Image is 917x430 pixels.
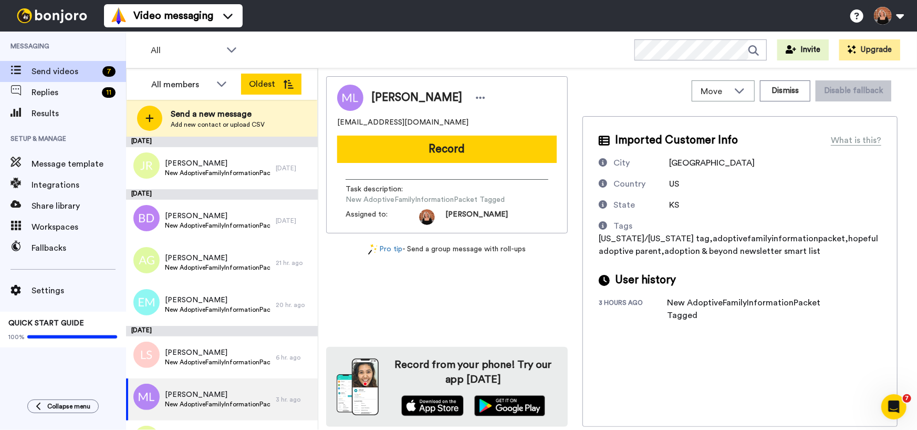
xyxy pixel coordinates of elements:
span: Send videos [32,65,98,78]
div: State [613,199,635,211]
span: [EMAIL_ADDRESS][DOMAIN_NAME] [337,117,468,128]
span: New AdoptiveFamilyInformationPacket Tagged [165,263,270,272]
img: magic-wand.svg [368,244,378,255]
span: Task description : [346,184,419,194]
img: ag.png [133,247,160,273]
button: Collapse menu [27,400,99,413]
span: New AdoptiveFamilyInformationPacket Tagged [165,400,270,408]
span: All [151,44,221,57]
span: New AdoptiveFamilyInformationPacket Tagged [165,221,270,230]
div: Country [613,178,645,190]
span: Video messaging [133,8,213,23]
span: Replies [32,86,98,99]
span: New AdoptiveFamilyInformationPacket Tagged [346,194,505,205]
span: Assigned to: [346,209,419,225]
div: [DATE] [126,189,318,200]
span: Results [32,107,126,120]
span: [PERSON_NAME] [165,158,270,169]
div: New AdoptiveFamilyInformationPacket Tagged [667,296,835,322]
span: Move [701,85,729,98]
img: em.png [133,289,160,315]
span: [PERSON_NAME] [165,347,270,358]
span: [US_STATE]/[US_STATE] tag,adoptivefamilyinformationpacket,hopeful adoptive parent,adoption & beyo... [599,234,878,255]
span: Settings [32,284,126,297]
img: Image of Micah Leonard [337,85,363,111]
div: City [613,157,630,169]
span: 7 [903,394,911,403]
span: New AdoptiveFamilyInformationPacket Tagged [165,169,270,177]
span: [GEOGRAPHIC_DATA] [670,159,755,167]
span: QUICK START GUIDE [8,320,84,327]
div: 3 hr. ago [276,395,312,404]
span: [PERSON_NAME] [165,253,270,263]
span: [PERSON_NAME] [165,295,270,305]
span: [PERSON_NAME] [371,90,462,106]
span: US [670,180,680,188]
span: [PERSON_NAME] [445,209,508,225]
div: Tags [613,220,632,232]
span: User history [615,272,676,288]
span: Add new contact or upload CSV [171,120,265,129]
span: New AdoptiveFamilyInformationPacket Tagged [165,305,270,314]
span: Imported Customer Info [615,132,738,148]
img: appstore [401,395,464,416]
span: [PERSON_NAME] [165,211,270,221]
img: download [337,359,379,415]
div: All members [151,78,211,91]
div: [DATE] [126,326,318,336]
div: [DATE] [126,137,318,147]
div: [DATE] [276,164,312,172]
span: Send a new message [171,108,265,120]
span: Fallbacks [32,242,126,254]
h4: Record from your phone! Try our app [DATE] [389,357,557,387]
img: bj-logo-header-white.svg [13,8,91,23]
a: Pro tip [368,244,403,255]
span: Integrations [32,179,126,191]
div: 3 hours ago [599,299,667,322]
div: 11 [102,87,116,98]
span: Workspaces [32,221,126,233]
span: Share library [32,200,126,212]
div: What is this? [831,134,881,147]
img: vm-color.svg [110,7,127,24]
span: [PERSON_NAME] [165,390,270,400]
span: KS [670,201,680,209]
div: - Send a group message with roll-ups [326,244,568,255]
div: [DATE] [276,217,312,225]
img: jr.png [133,152,160,179]
div: 21 hr. ago [276,259,312,267]
button: Upgrade [839,39,900,60]
span: 100% [8,333,25,341]
button: Disable fallback [816,80,891,101]
div: 20 hr. ago [276,301,312,309]
div: 6 hr. ago [276,353,312,362]
button: Oldest [241,74,301,95]
img: playstore [474,395,545,416]
button: Dismiss [760,80,810,101]
img: ml.png [133,384,160,410]
iframe: Intercom live chat [881,394,906,419]
img: 6ccd836c-b7c5-4d2c-a823-b2b2399f2d6c-1746485891.jpg [419,209,435,225]
div: 7 [102,66,116,77]
img: bd.png [133,205,160,231]
button: Record [337,136,557,163]
img: ls.png [133,342,160,368]
span: New AdoptiveFamilyInformationPacket Tagged [165,358,270,366]
span: Message template [32,158,126,170]
button: Invite [777,39,829,60]
span: Collapse menu [47,402,90,411]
